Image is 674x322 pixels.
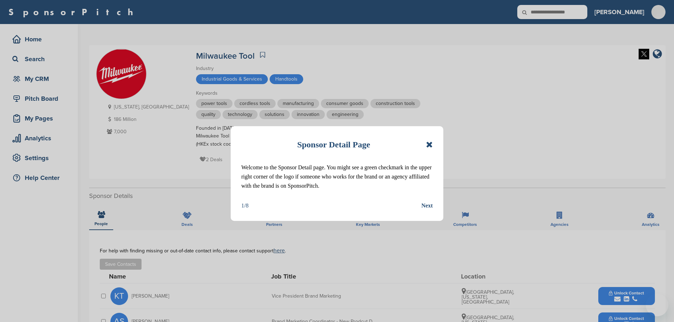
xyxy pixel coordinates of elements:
[241,163,433,191] p: Welcome to the Sponsor Detail page. You might see a green checkmark in the upper right corner of ...
[421,201,433,210] button: Next
[646,294,668,316] iframe: Button to launch messaging window
[241,201,248,210] div: 1/8
[297,137,370,152] h1: Sponsor Detail Page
